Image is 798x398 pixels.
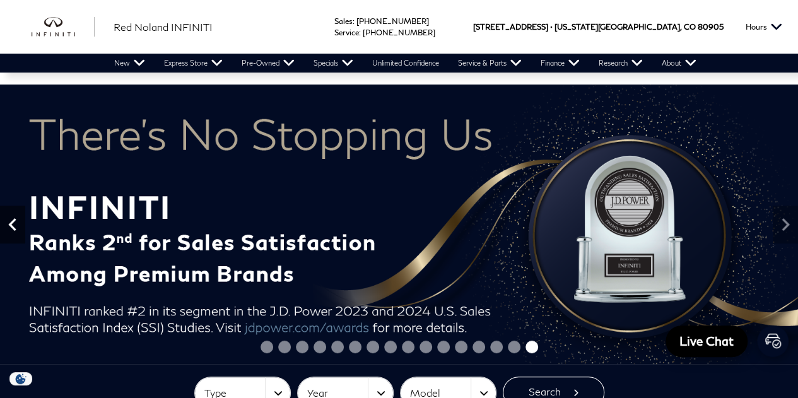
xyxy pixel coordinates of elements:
[673,333,740,349] span: Live Chat
[105,54,706,73] nav: Main Navigation
[6,372,35,385] img: Opt-Out Icon
[757,325,789,357] a: Cart
[232,54,304,73] a: Pre-Owned
[334,16,353,26] span: Sales
[334,28,359,37] span: Service
[402,341,414,353] span: Go to slide 9
[437,341,450,353] span: Go to slide 11
[652,54,706,73] a: About
[531,54,589,73] a: Finance
[473,22,724,32] a: [STREET_ADDRESS] • [US_STATE][GEOGRAPHIC_DATA], CO 80905
[296,341,308,353] span: Go to slide 3
[331,341,344,353] span: Go to slide 5
[314,341,326,353] span: Go to slide 4
[490,341,503,353] span: Go to slide 14
[455,341,467,353] span: Go to slide 12
[508,341,520,353] span: Go to slide 15
[363,28,435,37] a: [PHONE_NUMBER]
[420,341,432,353] span: Go to slide 10
[773,206,798,243] div: Next
[363,54,449,73] a: Unlimited Confidence
[114,21,213,33] span: Red Noland INFINITI
[367,341,379,353] span: Go to slide 7
[666,325,748,357] a: Live Chat
[114,20,213,35] a: Red Noland INFINITI
[349,341,361,353] span: Go to slide 6
[261,341,273,353] span: Go to slide 1
[353,16,355,26] span: :
[359,28,361,37] span: :
[525,341,538,353] span: Go to slide 16
[6,372,35,385] section: Click to Open Cookie Consent Modal
[278,341,291,353] span: Go to slide 2
[356,16,429,26] a: [PHONE_NUMBER]
[304,54,363,73] a: Specials
[105,54,155,73] a: New
[472,341,485,353] span: Go to slide 13
[32,17,95,37] img: INFINITI
[32,17,95,37] a: infiniti
[155,54,232,73] a: Express Store
[589,54,652,73] a: Research
[384,341,397,353] span: Go to slide 8
[449,54,531,73] a: Service & Parts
